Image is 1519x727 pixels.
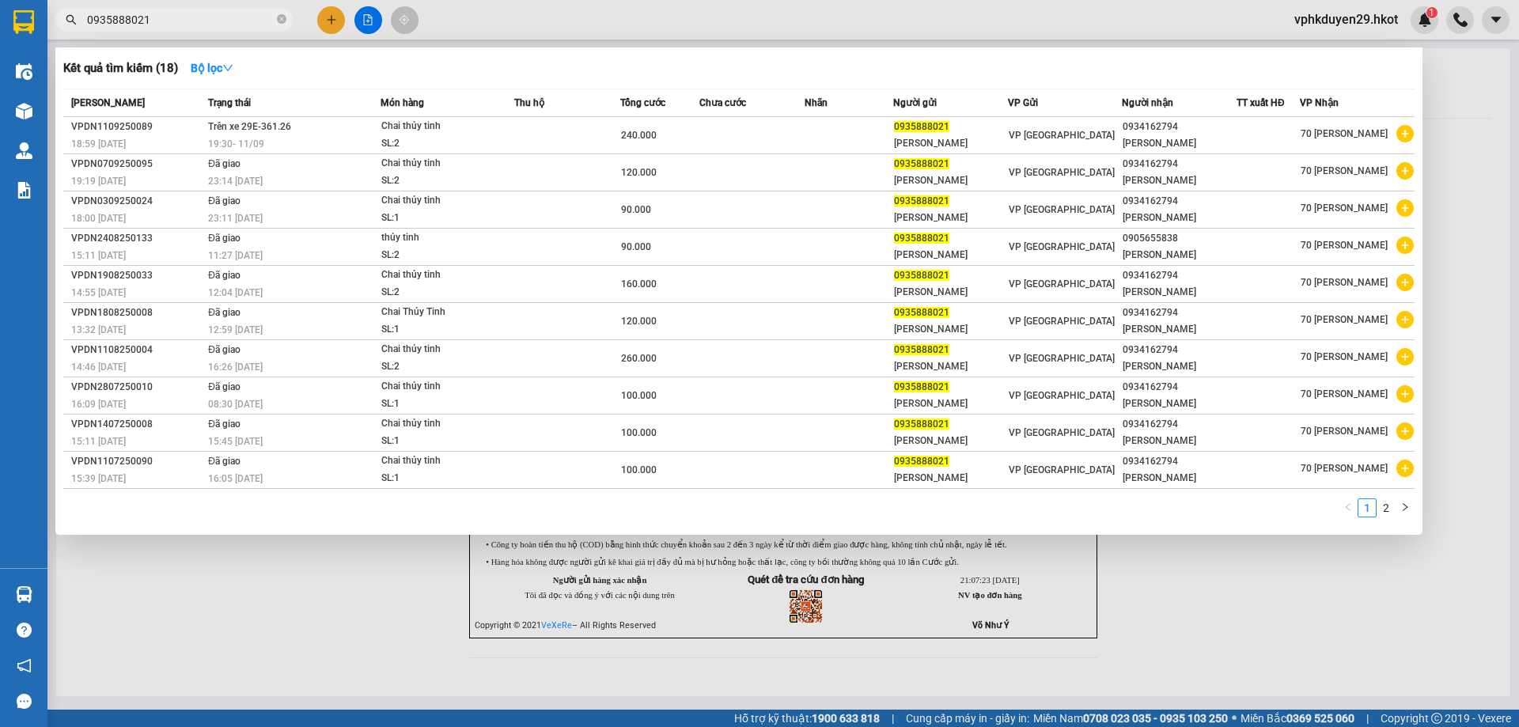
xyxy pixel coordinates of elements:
[178,55,246,81] button: Bộ lọcdown
[71,416,203,433] div: VPDN1407250008
[222,62,233,74] span: down
[381,284,500,301] div: SL: 2
[894,195,949,206] span: 0935888021
[71,399,126,410] span: 16:09 [DATE]
[208,176,263,187] span: 23:14 [DATE]
[1123,156,1236,172] div: 0934162794
[621,130,657,141] span: 240.000
[71,250,126,261] span: 15:11 [DATE]
[381,358,500,376] div: SL: 2
[1123,453,1236,470] div: 0934162794
[381,229,500,247] div: thủy tinh
[208,399,263,410] span: 08:30 [DATE]
[208,418,241,430] span: Đã giao
[17,623,32,638] span: question-circle
[71,305,203,321] div: VPDN1808250008
[1396,162,1414,180] span: plus-circle
[71,138,126,150] span: 18:59 [DATE]
[71,473,126,484] span: 15:39 [DATE]
[381,155,500,172] div: Chai thủy tinh
[381,304,500,321] div: Chai Thủy Tinh
[894,172,1007,189] div: [PERSON_NAME]
[1009,464,1115,475] span: VP [GEOGRAPHIC_DATA]
[621,204,651,215] span: 90.000
[1377,498,1396,517] li: 2
[381,341,500,358] div: Chai thủy tinh
[1301,128,1388,139] span: 70 [PERSON_NAME]
[71,324,126,335] span: 13:32 [DATE]
[1123,284,1236,301] div: [PERSON_NAME]
[381,433,500,450] div: SL: 1
[1396,385,1414,403] span: plus-circle
[71,119,203,135] div: VPDN1109250089
[1123,210,1236,226] div: [PERSON_NAME]
[381,97,424,108] span: Món hàng
[63,60,178,77] h3: Kết quả tìm kiếm ( 18 )
[621,464,657,475] span: 100.000
[208,97,251,108] span: Trạng thái
[1123,119,1236,135] div: 0934162794
[894,418,949,430] span: 0935888021
[16,182,32,199] img: solution-icon
[894,158,949,169] span: 0935888021
[894,321,1007,338] div: [PERSON_NAME]
[1123,247,1236,263] div: [PERSON_NAME]
[1396,422,1414,440] span: plus-circle
[1301,388,1388,399] span: 70 [PERSON_NAME]
[381,247,500,264] div: SL: 2
[894,247,1007,263] div: [PERSON_NAME]
[208,473,263,484] span: 16:05 [DATE]
[1123,267,1236,284] div: 0934162794
[1009,427,1115,438] span: VP [GEOGRAPHIC_DATA]
[208,138,264,150] span: 19:30 - 11/09
[208,381,241,392] span: Đã giao
[1396,274,1414,291] span: plus-circle
[894,135,1007,152] div: [PERSON_NAME]
[71,213,126,224] span: 18:00 [DATE]
[1123,321,1236,338] div: [PERSON_NAME]
[894,470,1007,487] div: [PERSON_NAME]
[621,390,657,401] span: 100.000
[208,307,241,318] span: Đã giao
[620,97,665,108] span: Tổng cước
[71,193,203,210] div: VPDN0309250024
[1123,230,1236,247] div: 0905655838
[1301,314,1388,325] span: 70 [PERSON_NAME]
[1377,499,1395,517] a: 2
[1123,433,1236,449] div: [PERSON_NAME]
[1396,199,1414,217] span: plus-circle
[1123,358,1236,375] div: [PERSON_NAME]
[208,158,241,169] span: Đã giao
[1009,353,1115,364] span: VP [GEOGRAPHIC_DATA]
[1300,97,1339,108] span: VP Nhận
[381,172,500,190] div: SL: 2
[71,379,203,396] div: VPDN2807250010
[191,62,233,74] strong: Bộ lọc
[87,11,274,28] input: Tìm tên, số ĐT hoặc mã đơn
[1123,172,1236,189] div: [PERSON_NAME]
[621,316,657,327] span: 120.000
[66,14,77,25] span: search
[1400,502,1410,512] span: right
[71,230,203,247] div: VPDN2408250133
[277,13,286,28] span: close-circle
[1123,379,1236,396] div: 0934162794
[381,267,500,284] div: Chai thủy tinh
[208,233,241,244] span: Đã giao
[1358,499,1376,517] a: 1
[71,362,126,373] span: 14:46 [DATE]
[381,118,500,135] div: Chai thủy tinh
[208,121,291,132] span: Trên xe 29E-361.26
[16,586,32,603] img: warehouse-icon
[71,287,126,298] span: 14:55 [DATE]
[894,307,949,318] span: 0935888021
[208,362,263,373] span: 16:26 [DATE]
[1009,278,1115,290] span: VP [GEOGRAPHIC_DATA]
[381,378,500,396] div: Chai thủy tinh
[1396,237,1414,254] span: plus-circle
[17,658,32,673] span: notification
[1396,498,1415,517] button: right
[381,135,500,153] div: SL: 2
[208,436,263,447] span: 15:45 [DATE]
[1343,502,1353,512] span: left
